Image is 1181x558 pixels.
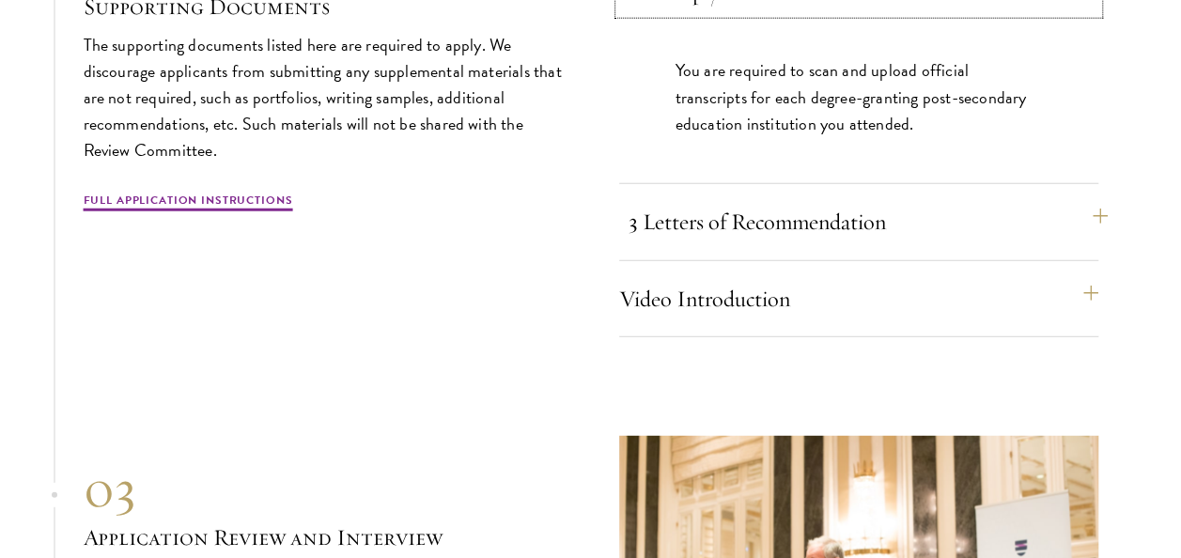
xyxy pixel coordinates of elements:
a: Full Application Instructions [84,192,293,214]
button: 3 Letters of Recommendation [629,199,1108,244]
button: Video Introduction [619,276,1098,321]
div: 03 [84,456,563,521]
h3: Application Review and Interview [84,521,563,553]
p: The supporting documents listed here are required to apply. We discourage applicants from submitt... [84,32,563,163]
p: You are required to scan and upload official transcripts for each degree-granting post-secondary ... [676,57,1042,136]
